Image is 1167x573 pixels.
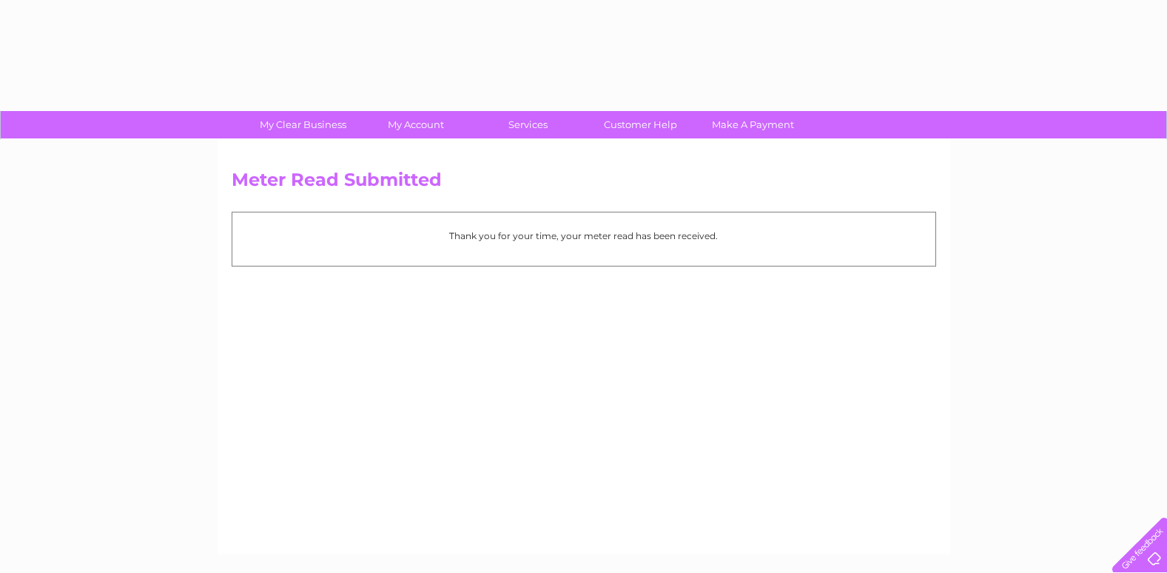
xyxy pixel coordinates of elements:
[354,111,477,138] a: My Account
[692,111,814,138] a: Make A Payment
[242,111,364,138] a: My Clear Business
[232,170,936,198] h2: Meter Read Submitted
[240,229,928,243] p: Thank you for your time, your meter read has been received.
[467,111,589,138] a: Services
[579,111,702,138] a: Customer Help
